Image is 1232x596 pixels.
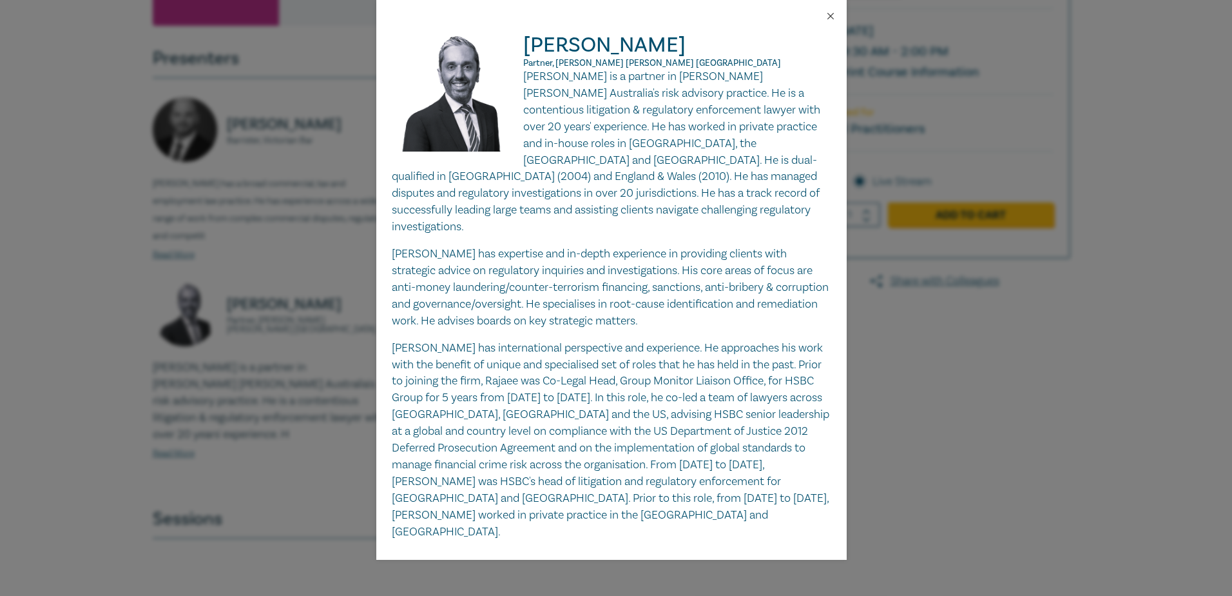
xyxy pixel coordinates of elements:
[523,57,781,69] span: Partner, [PERSON_NAME] [PERSON_NAME] [GEOGRAPHIC_DATA]
[392,340,831,541] p: [PERSON_NAME] has international perspective and experience. He approaches his work with the benef...
[392,246,831,330] p: [PERSON_NAME] has expertise and in-depth experience in providing clients with strategic advice on...
[825,10,836,22] button: Close
[392,68,831,235] p: [PERSON_NAME] is a partner in [PERSON_NAME] [PERSON_NAME] Australia's risk advisory practice. He ...
[392,32,524,164] img: Rajaee Rouhani
[392,32,831,68] h2: [PERSON_NAME]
